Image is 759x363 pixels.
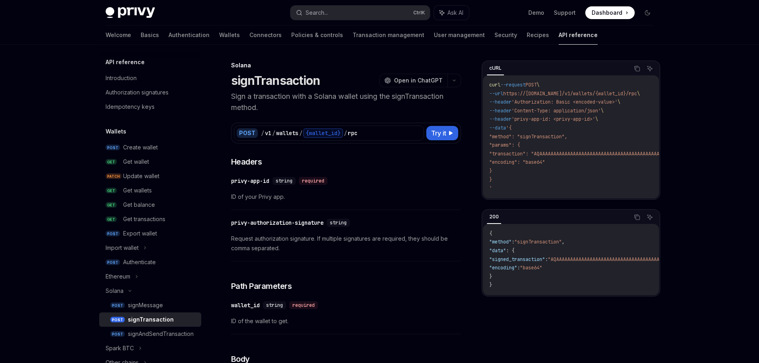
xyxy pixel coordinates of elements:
[489,230,492,237] span: {
[231,91,461,113] p: Sign a transaction with a Solana wallet using the signTransaction method.
[289,301,318,309] div: required
[249,26,282,45] a: Connectors
[99,71,201,85] a: Introduction
[489,247,506,254] span: "data"
[426,126,458,140] button: Try it
[106,127,126,136] h5: Wallets
[537,82,539,88] span: \
[489,185,492,191] span: '
[106,231,120,237] span: POST
[618,99,620,105] span: \
[520,265,542,271] span: "base64"
[526,82,537,88] span: POST
[394,77,443,84] span: Open in ChatGPT
[514,239,562,245] span: "signTransaction"
[106,145,120,151] span: POST
[585,6,635,19] a: Dashboard
[512,239,514,245] span: :
[494,26,517,45] a: Security
[231,281,292,292] span: Path Parameters
[123,257,156,267] div: Authenticate
[632,63,642,74] button: Copy the contents from the code block
[528,9,544,17] a: Demo
[123,214,165,224] div: Get transactions
[489,256,545,263] span: "signed_transaction"
[99,327,201,341] a: POSTsignAndSendTransaction
[106,7,155,18] img: dark logo
[500,82,526,88] span: --request
[123,143,158,152] div: Create wallet
[512,99,618,105] span: 'Authorization: Basic <encoded-value>'
[527,26,549,45] a: Recipes
[512,116,595,122] span: 'privy-app-id: <privy-app-id>'
[299,129,302,137] div: /
[434,6,469,20] button: Ask AI
[231,316,461,326] span: ID of the wallet to get.
[265,129,271,137] div: v1
[231,219,324,227] div: privy-authorization-signature
[106,73,137,83] div: Introduction
[110,317,125,323] span: POST
[106,259,120,265] span: POST
[291,26,343,45] a: Policies & controls
[106,243,139,253] div: Import wallet
[353,26,424,45] a: Transaction management
[434,26,485,45] a: User management
[506,125,512,131] span: '{
[110,331,125,337] span: POST
[99,226,201,241] a: POSTExport wallet
[447,9,463,17] span: Ask AI
[99,212,201,226] a: GETGet transactions
[641,6,654,19] button: Toggle dark mode
[106,202,117,208] span: GET
[266,302,283,308] span: string
[106,216,117,222] span: GET
[231,301,260,309] div: wallet_id
[489,239,512,245] span: "method"
[489,82,500,88] span: curl
[601,108,604,114] span: \
[99,255,201,269] a: POSTAuthenticate
[106,343,134,353] div: Spark BTC
[123,186,152,195] div: Get wallets
[489,265,517,271] span: "encoding"
[99,312,201,327] a: POSTsignTransaction
[276,129,298,137] div: wallets
[106,286,124,296] div: Solana
[272,129,275,137] div: /
[237,128,258,138] div: POST
[489,177,492,183] span: }
[592,9,622,17] span: Dashboard
[344,129,347,137] div: /
[330,220,347,226] span: string
[489,168,492,174] span: }
[123,157,149,167] div: Get wallet
[106,26,131,45] a: Welcome
[231,192,461,202] span: ID of your Privy app.
[489,142,520,148] span: "params": {
[645,63,655,74] button: Ask AI
[99,298,201,312] a: POSTsignMessage
[506,247,514,254] span: : {
[489,282,492,288] span: }
[562,239,565,245] span: ,
[231,73,320,88] h1: signTransaction
[487,212,501,222] div: 200
[487,63,504,73] div: cURL
[637,90,640,97] span: \
[299,177,328,185] div: required
[99,85,201,100] a: Authorization signatures
[106,272,130,281] div: Ethereum
[261,129,264,137] div: /
[106,88,169,97] div: Authorization signatures
[99,140,201,155] a: POSTCreate wallet
[303,128,343,138] div: {wallet_id}
[99,183,201,198] a: GETGet wallets
[595,116,598,122] span: \
[431,128,446,138] span: Try it
[306,8,328,18] div: Search...
[231,156,262,167] span: Headers
[512,108,601,114] span: 'Content-Type: application/json'
[489,273,492,280] span: }
[559,26,598,45] a: API reference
